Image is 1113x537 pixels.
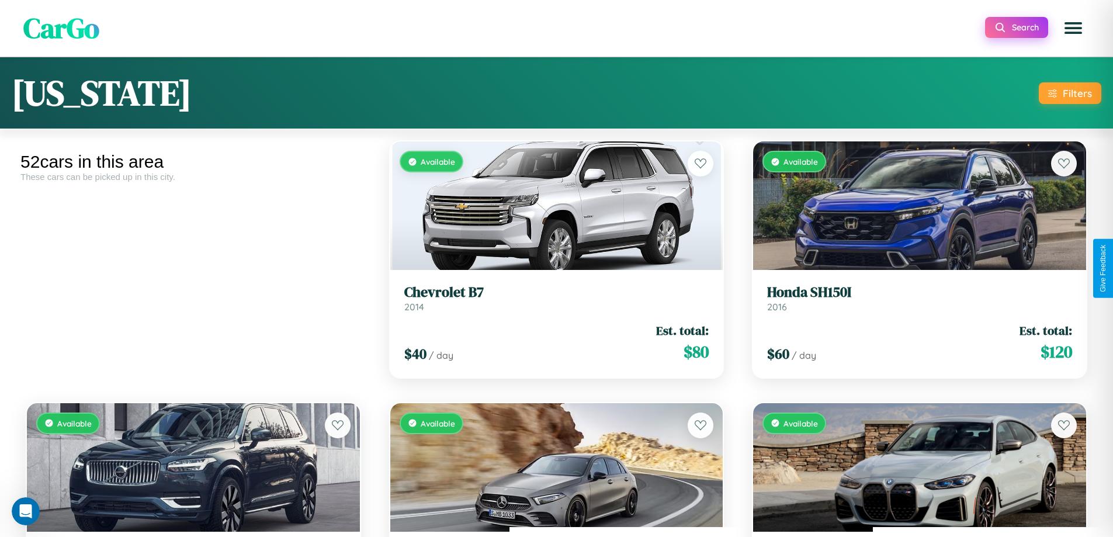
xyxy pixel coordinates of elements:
span: $ 40 [404,344,427,363]
span: Available [783,418,818,428]
span: Search [1012,22,1039,33]
span: / day [792,349,816,361]
div: Filters [1063,87,1092,99]
span: Est. total: [1020,322,1072,339]
a: Chevrolet B72014 [404,284,709,313]
span: Available [783,157,818,167]
button: Open menu [1057,12,1090,44]
h3: Honda SH150I [767,284,1072,301]
span: / day [429,349,453,361]
span: $ 120 [1041,340,1072,363]
iframe: Intercom live chat [12,497,40,525]
span: 2014 [404,301,424,313]
span: $ 60 [767,344,789,363]
button: Search [985,17,1048,38]
span: Available [421,418,455,428]
span: Est. total: [656,322,709,339]
div: 52 cars in this area [20,152,366,172]
h3: Chevrolet B7 [404,284,709,301]
span: Available [57,418,92,428]
span: 2016 [767,301,787,313]
span: CarGo [23,9,99,47]
div: Give Feedback [1099,245,1107,292]
span: Available [421,157,455,167]
h1: [US_STATE] [12,69,192,117]
a: Honda SH150I2016 [767,284,1072,313]
div: These cars can be picked up in this city. [20,172,366,182]
span: $ 80 [684,340,709,363]
button: Filters [1039,82,1101,104]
